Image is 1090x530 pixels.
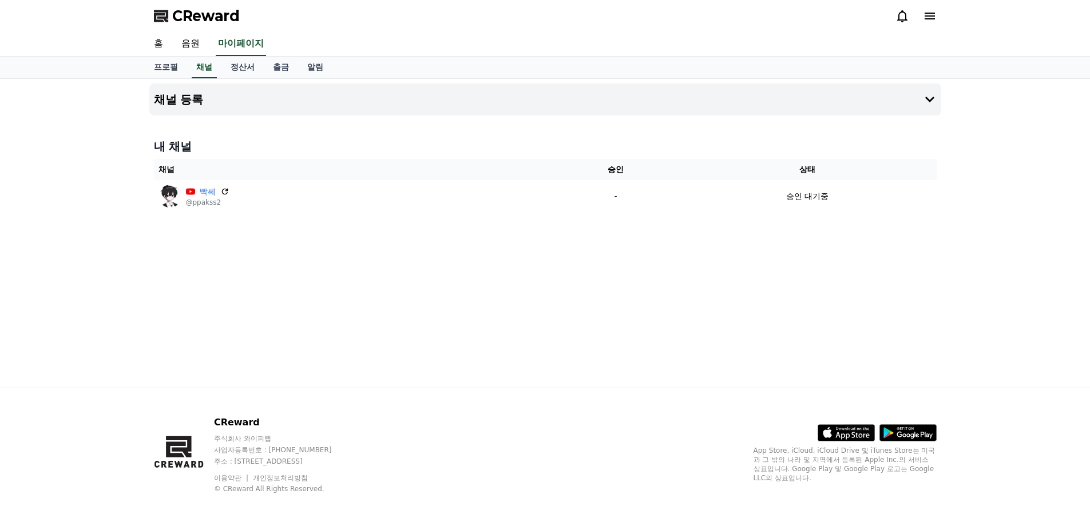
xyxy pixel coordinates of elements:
[192,57,217,78] a: 채널
[786,190,829,202] p: 승인 대기중
[754,446,937,483] p: App Store, iCloud, iCloud Drive 및 iTunes Store는 미국과 그 밖의 나라 및 지역에서 등록된 Apple Inc.의 서비스 상표입니다. Goo...
[154,7,240,25] a: CReward
[145,32,172,56] a: 홈
[214,484,354,493] p: © CReward All Rights Reserved.
[214,474,250,482] a: 이용약관
[214,445,354,455] p: 사업자등록번호 : [PHONE_NUMBER]
[200,186,216,198] a: 빡쎄
[154,138,937,154] h4: 내 채널
[221,57,264,78] a: 정산서
[154,159,553,180] th: 채널
[154,93,204,106] h4: 채널 등록
[298,57,332,78] a: 알림
[214,457,354,466] p: 주소 : [STREET_ADDRESS]
[679,159,937,180] th: 상태
[253,474,308,482] a: 개인정보처리방침
[214,434,354,443] p: 주식회사 와이피랩
[158,185,181,208] img: 빡쎄
[557,190,673,202] p: -
[553,159,678,180] th: 승인
[216,32,266,56] a: 마이페이지
[145,57,187,78] a: 프로필
[172,7,240,25] span: CReward
[149,83,941,115] button: 채널 등록
[172,32,209,56] a: 음원
[264,57,298,78] a: 출금
[214,416,354,429] p: CReward
[186,198,229,207] p: @ppakss2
